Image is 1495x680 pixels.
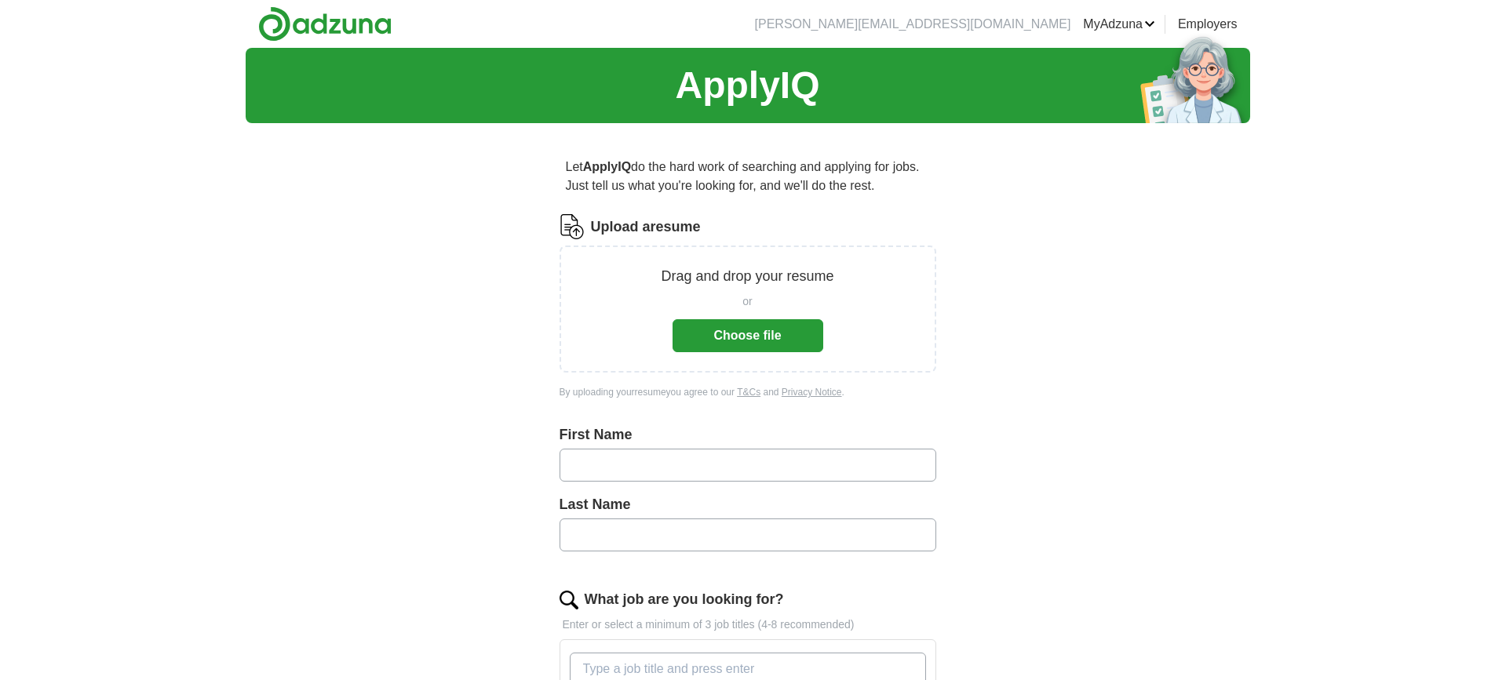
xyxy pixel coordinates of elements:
[1178,15,1238,34] a: Employers
[737,387,760,398] a: T&Cs
[673,319,823,352] button: Choose file
[675,57,819,114] h1: ApplyIQ
[585,589,784,610] label: What job are you looking for?
[1083,15,1155,34] a: MyAdzuna
[560,385,936,399] div: By uploading your resume you agree to our and .
[591,216,701,238] label: Upload a resume
[782,387,842,398] a: Privacy Notice
[560,591,578,609] img: search.png
[560,424,936,445] label: First Name
[583,160,631,173] strong: ApplyIQ
[742,293,752,310] span: or
[755,15,1071,34] li: [PERSON_NAME][EMAIL_ADDRESS][DOMAIN_NAME]
[560,494,936,515] label: Last Name
[258,6,392,42] img: Adzuna logo
[661,266,833,287] p: Drag and drop your resume
[560,151,936,202] p: Let do the hard work of searching and applying for jobs. Just tell us what you're looking for, an...
[560,616,936,633] p: Enter or select a minimum of 3 job titles (4-8 recommended)
[560,214,585,239] img: CV Icon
